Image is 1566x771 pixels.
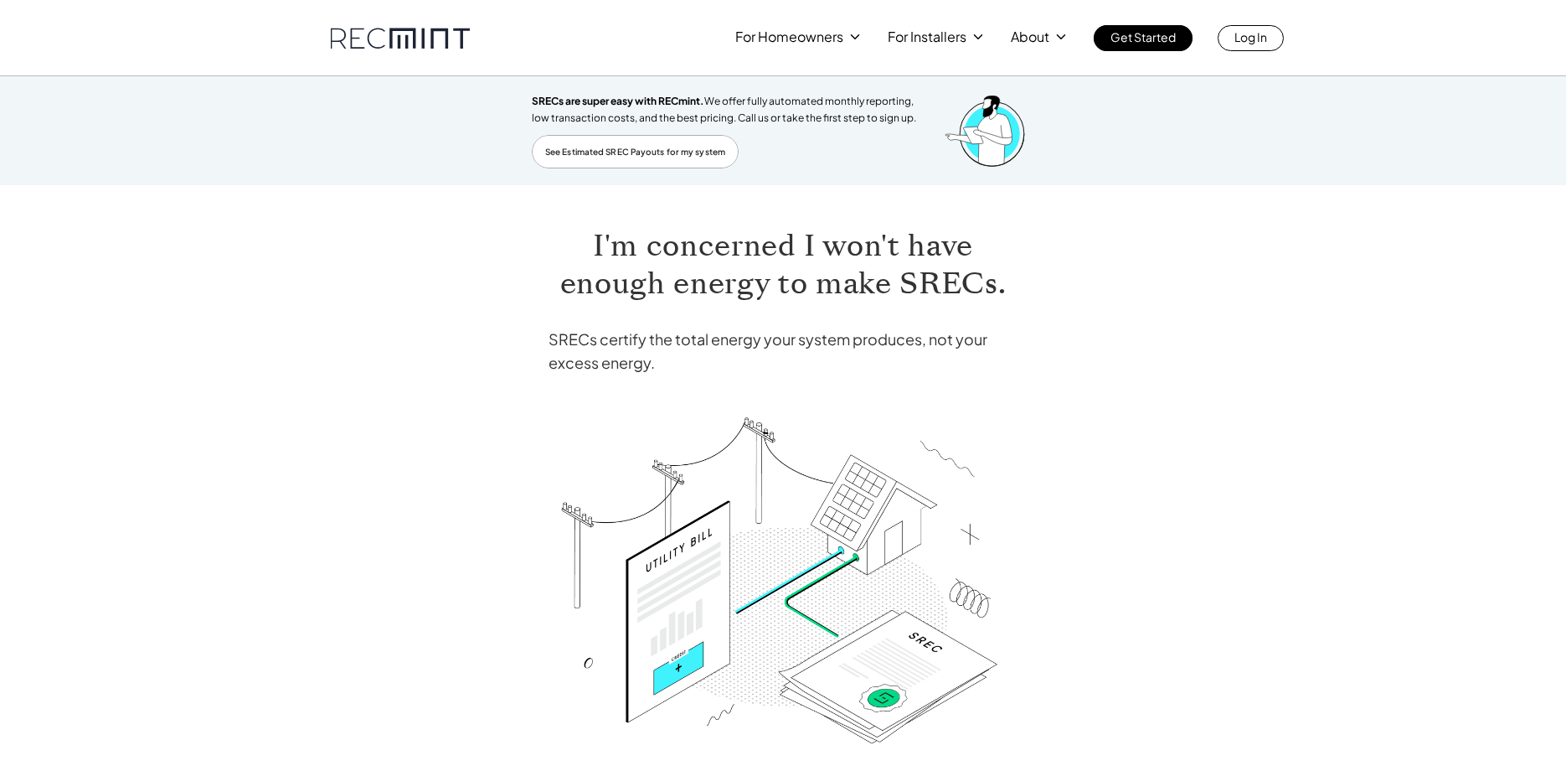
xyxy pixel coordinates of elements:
h4: SRECs certify the total energy your system produces, not your excess energy. [549,328,1017,375]
a: See Estimated SREC Payouts for my system [532,135,739,168]
p: Log In [1234,25,1267,49]
a: Log In [1218,25,1284,51]
p: For Installers [888,25,966,49]
h1: I'm concerned I won't have enough energy to make SRECs. [549,227,1017,303]
p: About [1011,25,1049,49]
span: SRECs are super easy with RECmint. [532,95,704,107]
p: We offer fully automated monthly reporting, low transaction costs, and the best pricing. Call us ... [532,93,927,127]
p: Get Started [1110,25,1176,49]
a: Get Started [1094,25,1193,51]
p: See Estimated SREC Payouts for my system [545,144,725,159]
p: For Homeowners [735,25,843,49]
